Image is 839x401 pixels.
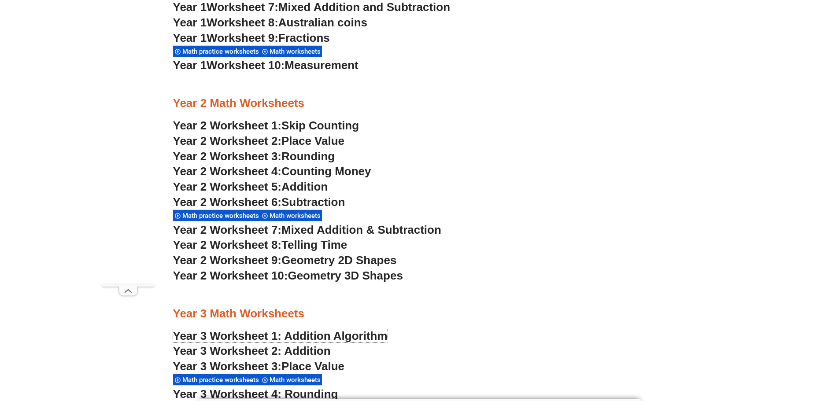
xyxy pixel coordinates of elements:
[281,254,396,267] span: Geometry 2D Shapes
[173,223,282,236] span: Year 2 Worksheet 7:
[281,223,441,236] span: Mixed Addition & Subtraction
[207,59,285,72] span: Worksheet 10:
[182,376,262,384] span: Math practice worksheets
[173,360,345,373] a: Year 3 Worksheet 3:Place Value
[173,269,403,282] a: Year 2 Worksheet 10:Geometry 3D Shapes
[270,212,323,220] span: Math worksheets
[182,212,262,220] span: Math practice worksheets
[692,302,839,401] iframe: Chat Widget
[270,376,323,384] span: Math worksheets
[173,254,397,267] a: Year 2 Worksheet 9:Geometry 2D Shapes
[173,31,330,44] a: Year 1Worksheet 9:Fractions
[278,0,450,14] span: Mixed Addition and Subtraction
[173,306,666,321] h3: Year 3 Math Worksheets
[173,180,328,193] a: Year 2 Worksheet 5:Addition
[281,134,344,147] span: Place Value
[281,165,371,178] span: Counting Money
[285,59,359,72] span: Measurement
[278,31,330,44] span: Fractions
[173,238,282,251] span: Year 2 Worksheet 8:
[173,180,282,193] span: Year 2 Worksheet 5:
[173,195,282,209] span: Year 2 Worksheet 6:
[173,119,359,132] a: Year 2 Worksheet 1:Skip Counting
[173,96,666,111] h3: Year 2 Math Worksheets
[173,150,282,163] span: Year 2 Worksheet 3:
[207,31,278,44] span: Worksheet 9:
[281,360,344,373] span: Place Value
[260,45,322,57] div: Math worksheets
[173,134,345,147] a: Year 2 Worksheet 2:Place Value
[173,165,371,178] a: Year 2 Worksheet 4:Counting Money
[173,45,260,57] div: Math practice worksheets
[173,374,260,386] div: Math practice worksheets
[173,165,282,178] span: Year 2 Worksheet 4:
[207,0,278,14] span: Worksheet 7:
[281,195,345,209] span: Subtraction
[173,59,359,72] a: Year 1Worksheet 10:Measurement
[173,195,345,209] a: Year 2 Worksheet 6:Subtraction
[173,254,282,267] span: Year 2 Worksheet 9:
[173,210,260,221] div: Math practice worksheets
[173,119,282,132] span: Year 2 Worksheet 1:
[173,387,338,401] a: Year 3 Worksheet 4: Rounding
[173,329,388,342] a: Year 3 Worksheet 1: Addition Algorithm
[288,269,403,282] span: Geometry 3D Shapes
[260,210,322,221] div: Math worksheets
[173,360,282,373] span: Year 3 Worksheet 3:
[278,16,367,29] span: Australian coins
[173,0,451,14] a: Year 1Worksheet 7:Mixed Addition and Subtraction
[270,48,323,55] span: Math worksheets
[173,16,367,29] a: Year 1Worksheet 8:Australian coins
[173,223,441,236] a: Year 2 Worksheet 7:Mixed Addition & Subtraction
[102,20,155,284] iframe: Advertisement
[173,344,331,357] a: Year 3 Worksheet 2: Addition
[281,150,335,163] span: Rounding
[260,374,322,386] div: Math worksheets
[182,48,262,55] span: Math practice worksheets
[281,238,347,251] span: Telling Time
[173,238,347,251] a: Year 2 Worksheet 8:Telling Time
[207,16,278,29] span: Worksheet 8:
[173,134,282,147] span: Year 2 Worksheet 2:
[173,150,335,163] a: Year 2 Worksheet 3:Rounding
[281,180,328,193] span: Addition
[281,119,359,132] span: Skip Counting
[173,269,288,282] span: Year 2 Worksheet 10:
